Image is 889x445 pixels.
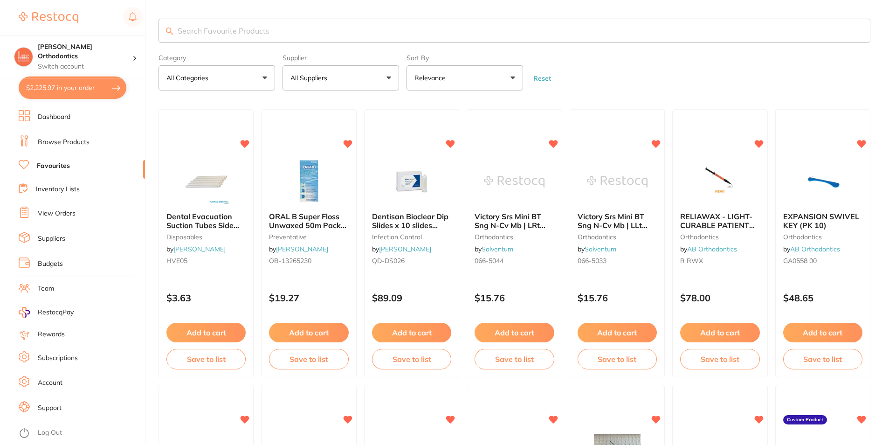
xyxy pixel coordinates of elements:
label: Supplier [283,54,399,62]
a: [PERSON_NAME] [276,245,328,253]
a: Subscriptions [38,354,78,363]
a: Rewards [38,330,65,339]
img: EXPANSION SWIVEL KEY (PK 10) [793,158,853,205]
button: All Suppliers [283,65,399,90]
button: Add to cart [166,323,246,342]
span: OB-13265230 [269,257,311,265]
span: Dentisan Bioclear Dip Slides x 10 slides Water Test [372,212,448,238]
b: ORAL B Super Floss Unwaxed 50m Pack of 6 [269,212,348,229]
a: Account [38,378,62,388]
span: EXPANSION SWIVEL KEY (PK 10) [783,212,859,229]
label: Custom Product [783,415,827,424]
img: ORAL B Super Floss Unwaxed 50m Pack of 6 [279,158,339,205]
a: [PERSON_NAME] [173,245,226,253]
p: $78.00 [680,292,759,303]
p: $15.76 [578,292,657,303]
small: orthodontics [680,233,759,241]
a: Browse Products [38,138,90,147]
span: by [475,245,513,253]
span: R RWX [680,257,703,265]
span: by [372,245,431,253]
button: Add to cart [680,323,759,342]
img: Harris Orthodontics [14,48,33,66]
button: Save to list [578,349,657,369]
button: Log Out [19,426,142,441]
img: Victory Srs Mini BT Sng N-Cv Mb | LRt 2Molar-10T/0Of 2.5mm Hk 022 [484,158,544,205]
span: by [578,245,616,253]
a: Solventum [585,245,616,253]
button: Save to list [269,349,348,369]
a: Team [38,284,54,293]
button: Add to cart [475,323,554,342]
button: Save to list [166,349,246,369]
a: Log Out [38,428,62,438]
p: $3.63 [166,292,246,303]
button: Relevance [407,65,523,90]
img: Dentisan Bioclear Dip Slides x 10 slides Water Test [381,158,442,205]
span: HVE05 [166,257,187,265]
img: Dental Evacuation Suction Tubes Side Vent [176,158,236,205]
a: AB Orthodontics [790,245,840,253]
button: Reset [531,74,554,83]
a: RestocqPay [19,307,74,318]
p: $89.09 [372,292,451,303]
p: $48.65 [783,292,862,303]
button: Save to list [372,349,451,369]
a: Suppliers [38,234,65,243]
a: AB Orthodontics [687,245,737,253]
span: 066-5044 [475,257,503,265]
p: Relevance [414,73,449,83]
a: Budgets [38,259,63,269]
a: Dashboard [38,112,70,122]
button: Add to cart [372,323,451,342]
small: disposables [166,233,246,241]
a: Inventory Lists [36,185,80,194]
p: Switch account [38,62,132,71]
span: RestocqPay [38,308,74,317]
span: Victory Srs Mini BT Sng N-Cv Mb | LRt 2Molar-10T/0Of 2.5mm Hk 022 [475,212,545,247]
span: by [269,245,328,253]
img: RELIAWAX - LIGHT- CURABLE PATIENT COMFORT GEL [689,158,750,205]
span: by [680,245,737,253]
button: All Categories [159,65,275,90]
p: All Suppliers [290,73,331,83]
input: Search Favourite Products [159,19,870,43]
img: Victory Srs Mini BT Sng N-Cv Mb | LLt 2Molar-10T/0Of 2.5mm Hk 022 [587,158,648,205]
span: by [166,245,226,253]
span: 066-5033 [578,257,606,265]
span: Victory Srs Mini BT Sng N-Cv Mb | LLt 2Molar-10T/0Of 2.5mm Hk 022 [578,212,648,247]
b: Victory Srs Mini BT Sng N-Cv Mb | LRt 2Molar-10T/0Of 2.5mm Hk 022 [475,212,554,229]
b: Dental Evacuation Suction Tubes Side Vent [166,212,246,229]
button: Save to list [783,349,862,369]
span: RELIAWAX - LIGHT- CURABLE PATIENT COMFORT GEL [680,212,755,238]
button: Save to list [475,349,554,369]
button: Add to cart [578,323,657,342]
h4: Harris Orthodontics [38,42,132,61]
img: Restocq Logo [19,12,78,23]
b: EXPANSION SWIVEL KEY (PK 10) [783,212,862,229]
button: Save to list [680,349,759,369]
span: QD-DS026 [372,257,405,265]
p: $15.76 [475,292,554,303]
button: $2,225.97 in your order [19,76,126,99]
a: Solventum [482,245,513,253]
p: $19.27 [269,292,348,303]
span: by [783,245,840,253]
b: Dentisan Bioclear Dip Slides x 10 slides Water Test [372,212,451,229]
span: ORAL B Super Floss Unwaxed 50m Pack of 6 [269,212,346,238]
button: Add to cart [783,323,862,342]
a: Support [38,403,62,413]
small: orthodontics [578,233,657,241]
a: View Orders [38,209,76,218]
button: Add to cart [269,323,348,342]
label: Sort By [407,54,523,62]
small: orthodontics [475,233,554,241]
a: [PERSON_NAME] [379,245,431,253]
p: All Categories [166,73,212,83]
a: Restocq Logo [19,7,78,28]
span: Dental Evacuation Suction Tubes Side Vent [166,212,239,238]
b: Victory Srs Mini BT Sng N-Cv Mb | LLt 2Molar-10T/0Of 2.5mm Hk 022 [578,212,657,229]
small: preventative [269,233,348,241]
span: GA0558 00 [783,257,817,265]
img: RestocqPay [19,307,30,318]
